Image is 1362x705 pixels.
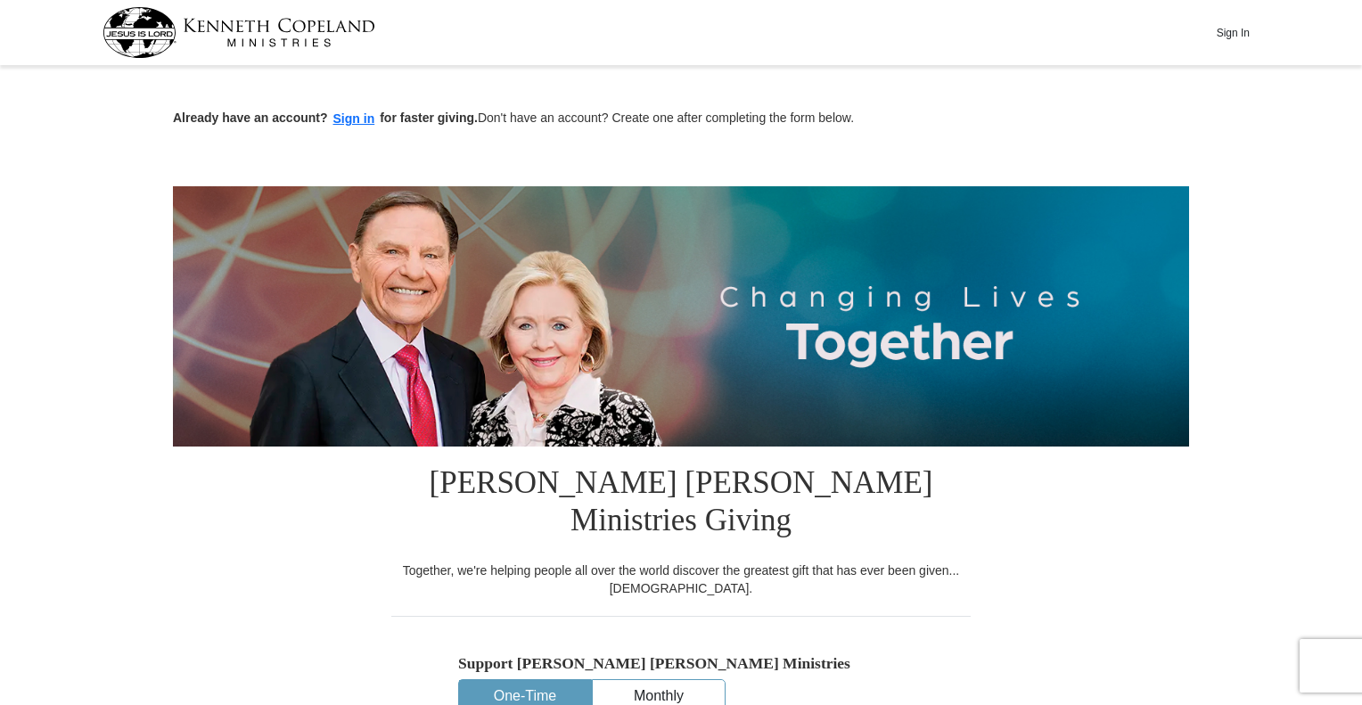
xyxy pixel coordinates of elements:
button: Sign In [1206,19,1259,46]
div: Together, we're helping people all over the world discover the greatest gift that has ever been g... [391,562,971,597]
h1: [PERSON_NAME] [PERSON_NAME] Ministries Giving [391,447,971,562]
h5: Support [PERSON_NAME] [PERSON_NAME] Ministries [458,654,904,673]
strong: Already have an account? for faster giving. [173,111,478,125]
p: Don't have an account? Create one after completing the form below. [173,109,1189,129]
img: kcm-header-logo.svg [103,7,375,58]
button: Sign in [328,109,381,129]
